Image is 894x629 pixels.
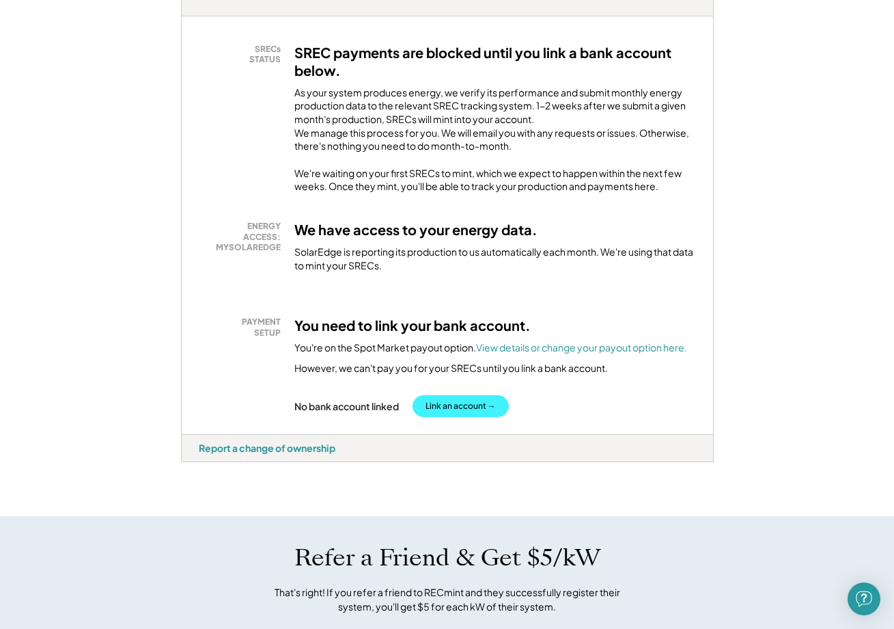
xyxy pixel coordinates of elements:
div: That's right! If you refer a friend to RECmint and they successfully register their system, you'l... [260,585,635,614]
div: No bank account linked [294,400,399,412]
h3: We have access to your energy data. [294,221,537,239]
div: Report a change of ownership [199,442,335,454]
div: ENERGY ACCESS: MYSOLAREDGE [206,221,281,253]
h3: SREC payments are blocked until you link a bank account below. [294,44,696,79]
div: You're on the Spot Market payout option. [294,341,687,355]
div: SolarEdge is reporting its production to us automatically each month. We're using that data to mi... [294,245,696,272]
div: However, we can't pay you for your SRECs until you link a bank account. [294,362,608,375]
div: Open Intercom Messenger [848,583,880,615]
div: hqrphhls - VA Distributed [181,462,227,468]
div: PAYMENT SETUP [206,317,281,338]
div: SRECs STATUS [206,44,281,65]
h1: Refer a Friend & Get $5/kW [294,544,600,572]
div: We're waiting on your first SRECs to mint, which we expect to happen within the next few weeks. O... [294,167,696,193]
button: Link an account → [413,395,509,417]
div: As your system produces energy, we verify its performance and submit monthly energy production da... [294,86,696,160]
h3: You need to link your bank account. [294,317,531,334]
a: View details or change your payout option here. [476,341,687,353]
